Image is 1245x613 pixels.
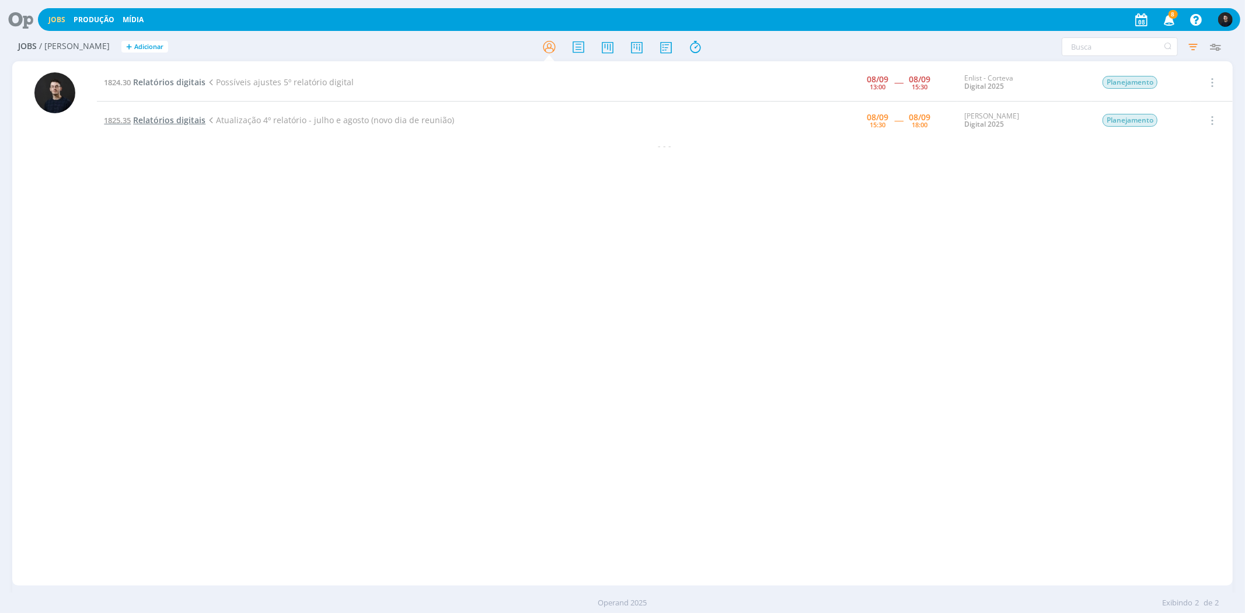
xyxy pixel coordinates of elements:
a: 1824.30Relatórios digitais [104,76,205,88]
img: C [34,72,75,113]
div: 18:00 [912,121,928,128]
span: Planejamento [1103,114,1157,127]
span: ----- [895,76,904,88]
img: C [1218,12,1233,27]
span: 2 [1195,597,1199,609]
span: Relatórios digitais [133,114,205,126]
div: Enlist - Corteva [964,74,1084,91]
a: Produção [74,15,114,25]
div: 08/09 [909,113,931,121]
a: 1825.35Relatórios digitais [104,114,205,126]
button: Mídia [119,15,147,25]
div: 08/09 [867,113,889,121]
span: de [1204,597,1212,609]
span: Exibindo [1162,597,1192,609]
span: 2 [1215,597,1219,609]
div: 15:30 [870,121,886,128]
span: Possíveis ajustes 5º relatório digital [205,76,354,88]
span: + [126,41,132,53]
button: Jobs [45,15,69,25]
span: ----- [895,114,904,126]
span: 8 [1169,10,1178,19]
div: - - - [97,140,1232,152]
a: Digital 2025 [964,81,1004,91]
span: 1825.35 [104,115,131,126]
button: C [1218,9,1233,30]
span: Planejamento [1103,76,1157,89]
a: Jobs [48,15,65,25]
a: Mídia [123,15,144,25]
span: 1824.30 [104,77,131,88]
span: Atualização 4º relatório - julho e agosto (novo dia de reunião) [205,114,454,126]
span: / [PERSON_NAME] [39,41,110,51]
span: Jobs [18,41,37,51]
button: +Adicionar [121,41,168,53]
button: 8 [1156,9,1180,30]
span: Relatórios digitais [133,76,205,88]
div: 08/09 [909,75,931,83]
input: Busca [1062,37,1178,56]
div: 13:00 [870,83,886,90]
div: [PERSON_NAME] [964,112,1084,129]
div: 15:30 [912,83,928,90]
button: Produção [70,15,118,25]
a: Digital 2025 [964,119,1004,129]
span: Adicionar [134,43,163,51]
div: 08/09 [867,75,889,83]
